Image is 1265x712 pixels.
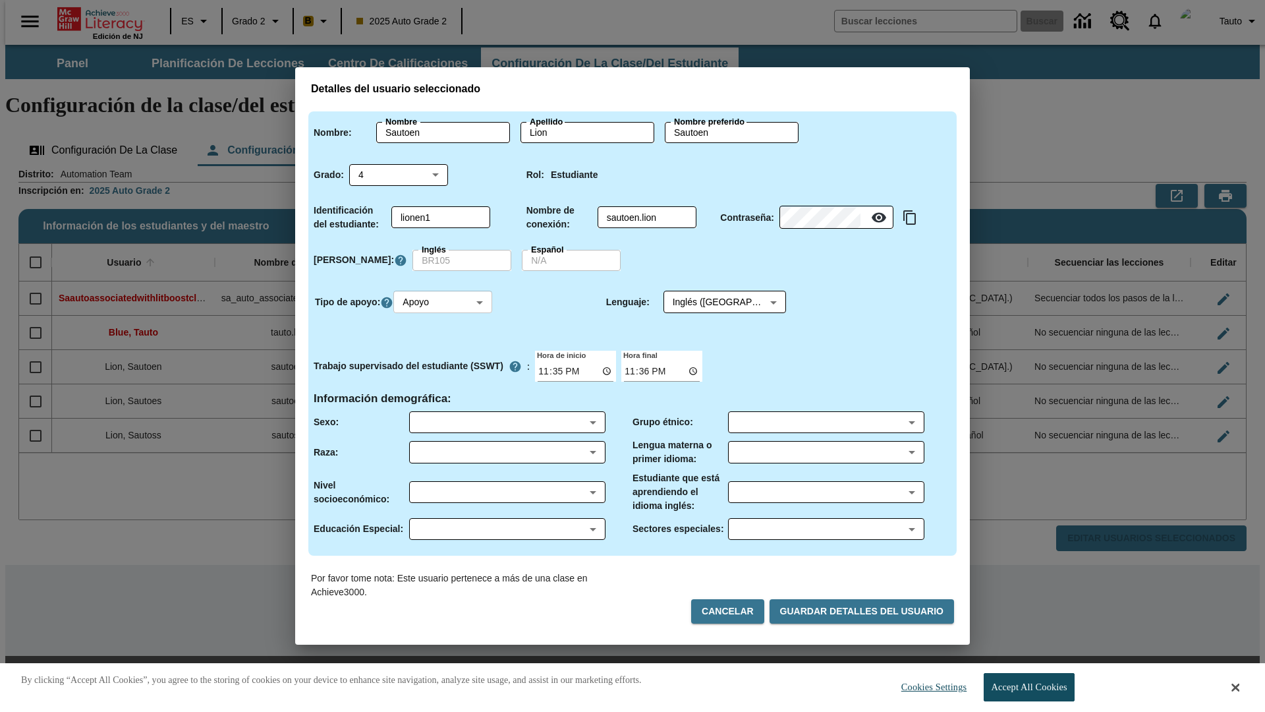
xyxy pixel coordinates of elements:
label: Inglés [422,244,446,256]
button: Copiar texto al portapapeles [899,206,921,229]
p: Estudiante que está aprendiendo el idioma inglés : [632,471,728,513]
label: Nombre preferido [674,116,745,128]
p: Nivel socioeconómico : [314,479,409,506]
p: Lenguaje : [606,295,650,309]
h4: Información demográfica : [314,392,451,406]
label: Apellido [530,116,563,128]
div: Lenguaje [663,291,786,313]
label: Hora final [621,349,658,360]
p: Contraseña : [720,211,774,225]
p: Grupo étnico : [632,415,693,429]
button: Cancelar [691,599,764,624]
h3: Detalles del usuario seleccionado [311,83,954,96]
button: Mostrarla Contraseña [866,204,892,231]
div: Grado [349,164,448,186]
p: [PERSON_NAME] : [314,253,394,267]
div: Inglés ([GEOGRAPHIC_DATA].) [663,291,786,313]
div: Contraseña [779,207,893,229]
div: Tipo de apoyo [393,291,492,313]
div: 4 [349,164,448,186]
p: Nombre de conexión : [526,204,592,231]
label: Hora de inicio [535,349,586,360]
p: Sectores especiales : [632,522,724,536]
p: Tipo de apoyo : [315,295,380,309]
div: Nombre de conexión [598,207,696,228]
div: Identificación del estudiante [391,207,490,228]
p: Sexo : [314,415,339,429]
p: Nombre : [314,126,352,140]
p: Por favor tome nota: Este usuario pertenece a más de una clase en Achieve3000. [311,572,632,599]
p: Rol : [526,168,544,182]
button: Guardar detalles del usuario [770,599,954,624]
label: Nombre [385,116,417,128]
button: Haga clic aquí para saber más sobre Tipo de apoyo [380,295,393,309]
p: Lengua materna o primer idioma : [632,438,728,466]
p: Identificación del estudiante : [314,204,386,231]
p: By clicking “Accept All Cookies”, you agree to the storing of cookies on your device to enhance s... [21,674,642,687]
button: El Tiempo Supervisado de Trabajo Estudiantil es el período durante el cual los estudiantes pueden... [503,355,527,378]
button: Close [1231,682,1239,694]
button: Cookies Settings [889,674,972,701]
label: Español [531,244,564,256]
div: Apoyo [393,291,492,313]
div: : [314,355,530,378]
p: Trabajo supervisado del estudiante (SSWT) [314,359,503,373]
p: Estudiante [551,168,598,182]
button: Accept All Cookies [984,673,1074,701]
a: Haga clic aquí para saber más sobre Nivel Lexile, Se abrirá en una pestaña nueva. [394,254,407,267]
p: Educación Especial : [314,522,403,536]
p: Raza : [314,446,338,460]
p: Grado : [314,168,344,182]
